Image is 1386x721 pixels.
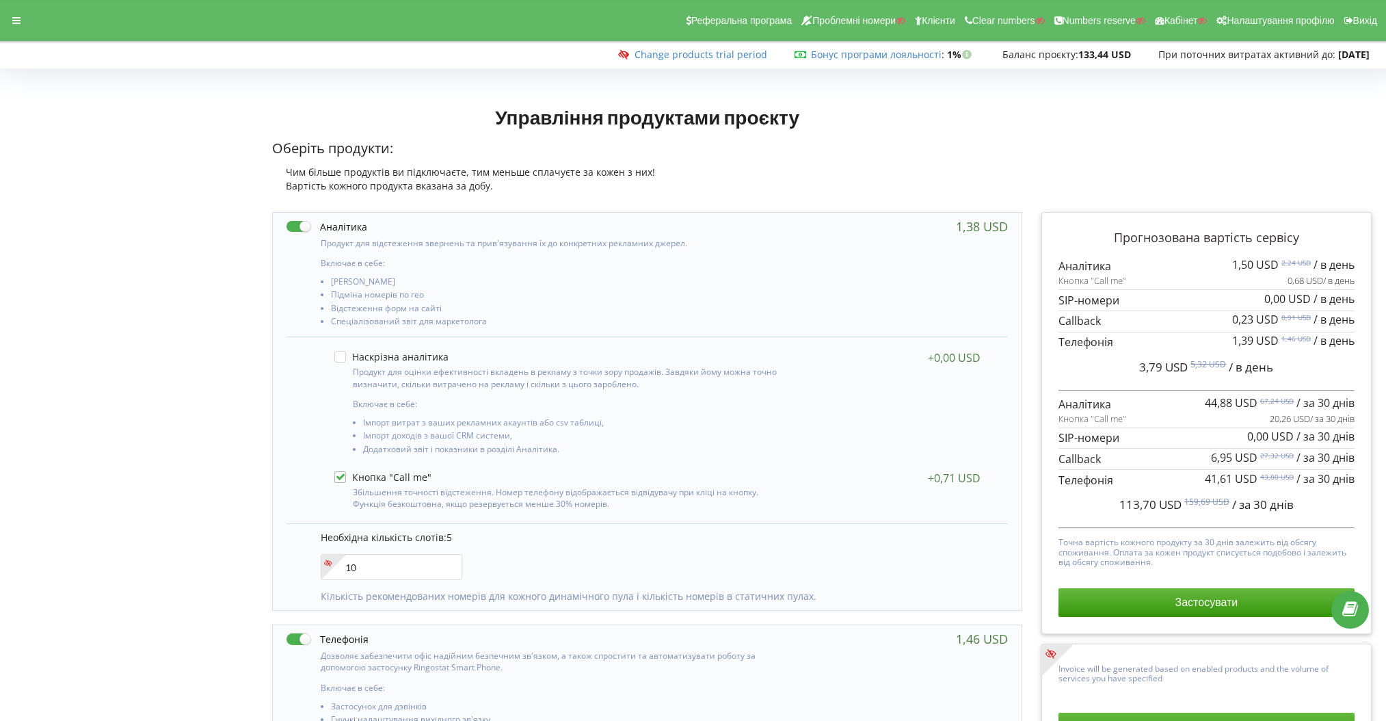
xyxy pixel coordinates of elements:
[1227,15,1334,26] span: Налаштування профілю
[1190,358,1226,370] sup: 5,32 USD
[1247,429,1294,444] span: 0,00 USD
[956,220,1008,233] div: 1,38 USD
[1205,395,1257,410] span: 44,88 USD
[947,48,975,61] strong: 1%
[272,179,1022,193] div: Вартість кожного продукта вказана за добу.
[1119,497,1182,512] span: 113,70 USD
[1164,15,1198,26] span: Кабінет
[811,48,944,61] span: :
[1058,293,1355,309] p: SIP-номери
[1158,48,1335,61] span: При поточних витратах активний до:
[1260,396,1294,406] sup: 67,24 USD
[286,632,369,646] label: Телефонія
[331,304,791,317] li: Відстеження форм на сайті
[272,166,1022,179] div: Чим більше продуктів ви підключаєте, тим меньше сплачуєте за кожен з них!
[1058,412,1126,425] span: Кнопка "Call me"
[321,650,791,673] p: Дозволяє забезпечити офіс надійним безпечним зв'язком, а також спростити та автоматизувати роботу...
[1232,333,1279,348] span: 1,39 USD
[353,486,786,510] p: Збільшення точності відстеження. Номер телефону відображається відвідувачу при кліці на кнопку. Ф...
[331,290,791,303] li: Підміна номерів по гео
[1058,229,1355,247] p: Прогнозована вартість сервісу
[1338,48,1370,61] strong: [DATE]
[1229,359,1273,375] span: / в день
[1353,15,1377,26] span: Вихід
[1260,472,1294,482] sup: 43,80 USD
[972,15,1035,26] span: Clear numbers
[363,431,786,444] li: Імпорт доходів з вашої CRM системи,
[691,15,792,26] span: Реферальна програма
[635,48,767,61] a: Change products trial period
[1310,412,1355,425] span: / за 30 днів
[321,237,791,249] p: Продукт для відстеження звернень та прив'язування їх до конкретних рекламних джерел.
[286,220,367,234] label: Аналітика
[1281,258,1311,267] sup: 2,24 USD
[1296,395,1355,410] span: / за 30 днів
[321,682,791,694] p: Включає в себе:
[956,632,1008,646] div: 1,46 USD
[928,471,981,485] div: +0,71 USD
[1078,48,1131,61] strong: 133,44 USD
[1264,291,1311,306] span: 0,00 USD
[1058,430,1355,446] p: SIP-номери
[1288,274,1355,287] p: 0,68 USD
[334,351,449,363] label: Наскрізна аналітика
[922,15,955,26] span: Клієнти
[1058,274,1126,287] span: Кнопка "Call me"
[1270,412,1355,425] p: 20,26 USD
[334,471,431,483] label: Кнопка "Call me"
[331,277,791,290] li: [PERSON_NAME]
[321,554,462,580] input: Enter new value...
[321,531,994,545] p: Необхідна кількість слотів:
[331,702,791,715] li: Застосунок для дзвінків
[1232,257,1279,272] span: 1,50 USD
[1058,313,1355,329] p: Callback
[1323,274,1355,287] span: / в день
[353,366,786,389] p: Продукт для оцінки ефективності вкладень в рекламу з точки зору продажів. Завдяки йому можна точн...
[928,351,981,365] div: +0,00 USD
[812,15,896,26] span: Проблемні номери
[1063,15,1136,26] span: Numbers reserve
[1058,588,1355,617] button: Застосувати
[1002,48,1078,61] span: Баланс проєкту:
[272,139,1022,159] p: Оберіть продукти:
[272,105,1022,129] h1: Управління продуктами проєкту
[1058,661,1355,684] p: Invoice will be generated based on enabled products and the volume of services you have specified
[1058,451,1355,467] p: Callback
[1184,496,1229,508] sup: 159,69 USD
[1139,359,1188,375] span: 3,79 USD
[1260,451,1294,460] sup: 27,32 USD
[1281,313,1311,322] sup: 0,91 USD
[1314,257,1355,272] span: / в день
[353,398,786,410] p: Включає в себе:
[1058,534,1355,567] p: Точна вартість кожного продукту за 30 днів залежить від обсягу споживання. Оплата за кожен продук...
[1314,333,1355,348] span: / в день
[1296,471,1355,486] span: / за 30 днів
[1058,335,1355,350] p: Телефонія
[1058,473,1355,488] p: Телефонія
[363,418,786,431] li: Імпорт витрат з ваших рекламних акаунтів або csv таблиці,
[447,531,452,544] span: 5
[1205,471,1257,486] span: 41,61 USD
[1296,429,1355,444] span: / за 30 днів
[321,257,791,269] p: Включає в себе:
[1211,450,1257,465] span: 6,95 USD
[811,48,942,61] a: Бонус програми лояльності
[1296,450,1355,465] span: / за 30 днів
[1232,497,1294,512] span: / за 30 днів
[321,590,994,603] p: Кількість рекомендованих номерів для кожного динамічного пула і кількість номерів в статичних пулах.
[1281,334,1311,343] sup: 1,46 USD
[1232,312,1279,327] span: 0,23 USD
[1058,397,1355,412] p: Аналітика
[1058,259,1355,274] p: Аналітика
[1314,291,1355,306] span: / в день
[331,317,791,330] li: Спеціалізований звіт для маркетолога
[1314,312,1355,327] span: / в день
[363,445,786,458] li: Додатковий звіт і показники в розділі Аналітика.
